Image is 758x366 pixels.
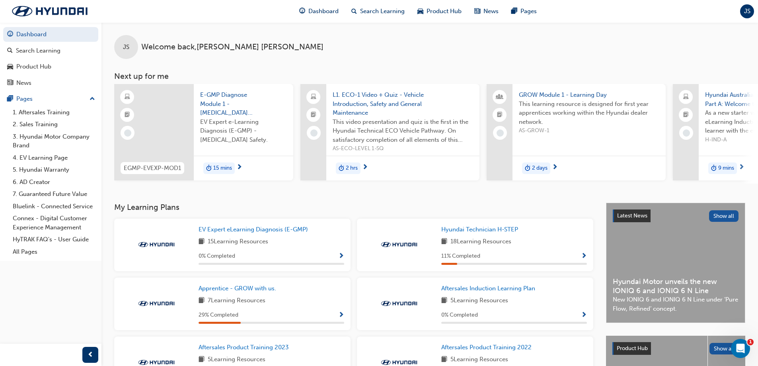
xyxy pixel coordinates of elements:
button: JS [740,4,754,18]
a: 4. EV Learning Page [10,152,98,164]
span: 5 Learning Resources [208,355,265,365]
a: Latest NewsShow all [613,209,739,222]
span: book-icon [441,237,447,247]
span: 11 % Completed [441,252,480,261]
span: Aftersales Product Training 2023 [199,344,289,351]
span: This learning resource is designed for first year apprentices working within the Hyundai dealer n... [519,100,659,127]
a: Aftersales Product Training 2022 [441,343,535,352]
img: Trak [134,241,178,249]
button: Show Progress [338,310,344,320]
span: AS-GROW-1 [519,126,659,135]
span: 15 mins [213,164,232,173]
span: Dashboard [308,7,339,16]
span: duration-icon [339,163,344,174]
a: guage-iconDashboard [293,3,345,20]
span: Welcome back , [PERSON_NAME] [PERSON_NAME] [141,43,323,52]
span: up-icon [90,94,95,104]
span: Product Hub [427,7,462,16]
a: Hyundai Technician H-STEP [441,225,521,234]
span: Apprentice - GROW with us. [199,285,276,292]
span: Show Progress [338,312,344,319]
iframe: Intercom live chat [731,339,750,358]
a: Connex - Digital Customer Experience Management [10,212,98,233]
a: Product Hub [3,59,98,74]
span: Aftersales Product Training 2022 [441,344,532,351]
span: Latest News [617,212,647,219]
span: book-icon [199,237,205,247]
span: book-icon [199,355,205,365]
span: 2 hrs [346,164,358,173]
span: learningResourceType_ELEARNING-icon [125,92,130,102]
span: 5 Learning Resources [450,355,508,365]
a: pages-iconPages [505,3,543,20]
span: learningRecordVerb_NONE-icon [310,129,318,137]
span: This video presentation and quiz is the first in the Hyundai Technical ECO Vehicle Pathway. On sa... [333,117,473,145]
span: learningRecordVerb_NONE-icon [124,129,131,137]
span: JS [744,7,750,16]
span: 7 Learning Resources [208,296,265,306]
span: guage-icon [7,31,13,38]
span: pages-icon [7,96,13,103]
span: search-icon [7,47,13,55]
span: next-icon [739,164,744,171]
span: Show Progress [581,312,587,319]
span: car-icon [7,63,13,70]
a: Product HubShow all [612,342,739,355]
span: booktick-icon [311,110,316,120]
span: GROW Module 1 - Learning Day [519,90,659,100]
div: Pages [16,94,33,104]
span: next-icon [552,164,558,171]
a: EV Expert eLearning Diagnosis (E-GMP) [199,225,311,234]
img: Trak [4,3,95,20]
a: HyTRAK FAQ's - User Guide [10,233,98,246]
span: 9 mins [718,164,734,173]
span: 18 Learning Resources [450,237,511,247]
span: book-icon [199,296,205,306]
img: Trak [377,299,421,307]
span: JS [123,43,129,52]
span: booktick-icon [497,110,503,120]
span: 0 % Completed [441,311,478,320]
span: pages-icon [511,6,517,16]
a: 2. Sales Training [10,118,98,131]
div: News [16,78,31,88]
div: Search Learning [16,46,60,55]
span: Product Hub [617,345,648,352]
a: 6. AD Creator [10,176,98,188]
button: Show Progress [581,251,587,261]
span: 15 Learning Resources [208,237,268,247]
span: duration-icon [206,163,212,174]
button: Show Progress [581,310,587,320]
span: booktick-icon [683,110,689,120]
a: Bluelink - Connected Service [10,200,98,213]
span: prev-icon [88,350,94,360]
span: laptop-icon [311,92,316,102]
span: book-icon [441,296,447,306]
span: booktick-icon [125,110,130,120]
a: Search Learning [3,43,98,58]
span: Aftersales Induction Learning Plan [441,285,535,292]
span: Show Progress [338,253,344,260]
span: next-icon [236,164,242,171]
div: Product Hub [16,62,51,71]
span: EV Expert e-Learning Diagnosis (E-GMP) - [MEDICAL_DATA] Safety. [200,117,287,145]
a: Dashboard [3,27,98,42]
button: Show all [709,343,739,354]
span: laptop-icon [683,92,689,102]
a: EGMP-EVEXP-MOD1E-GMP Diagnose Module 1 - [MEDICAL_DATA] SafetyEV Expert e-Learning Diagnosis (E-G... [114,84,293,180]
button: Pages [3,92,98,106]
span: news-icon [7,80,13,87]
button: Show Progress [338,251,344,261]
a: Aftersales Induction Learning Plan [441,284,538,293]
span: 29 % Completed [199,311,238,320]
span: Hyundai Technician H-STEP [441,226,518,233]
a: 7. Guaranteed Future Value [10,188,98,200]
span: search-icon [351,6,357,16]
span: E-GMP Diagnose Module 1 - [MEDICAL_DATA] Safety [200,90,287,117]
a: 3. Hyundai Motor Company Brand [10,131,98,152]
span: Pages [520,7,537,16]
span: L1. ECO-1 Video + Quiz - Vehicle Introduction, Safety and General Maintenance [333,90,473,117]
span: 2 days [532,164,548,173]
span: EV Expert eLearning Diagnosis (E-GMP) [199,226,308,233]
span: Hyundai Motor unveils the new IONIQ 6 and IONIQ 6 N Line [613,277,739,295]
